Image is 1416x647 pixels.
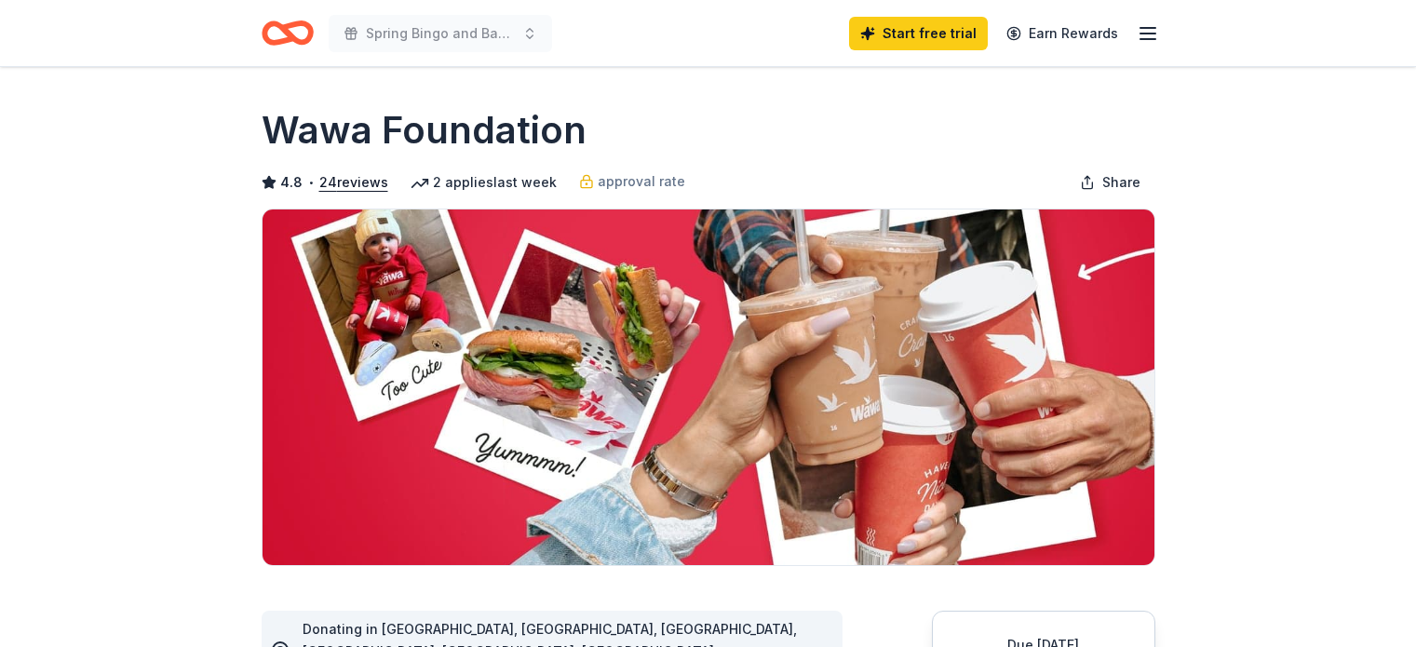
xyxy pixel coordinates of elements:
[995,17,1129,50] a: Earn Rewards
[329,15,552,52] button: Spring Bingo and Basket Raffle for Middle School Student Council
[307,175,314,190] span: •
[1102,171,1140,194] span: Share
[411,171,557,194] div: 2 applies last week
[366,22,515,45] span: Spring Bingo and Basket Raffle for Middle School Student Council
[262,104,587,156] h1: Wawa Foundation
[579,170,685,193] a: approval rate
[1065,164,1155,201] button: Share
[262,11,314,55] a: Home
[280,171,303,194] span: 4.8
[849,17,988,50] a: Start free trial
[263,209,1154,565] img: Image for Wawa Foundation
[598,170,685,193] span: approval rate
[319,171,388,194] button: 24reviews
